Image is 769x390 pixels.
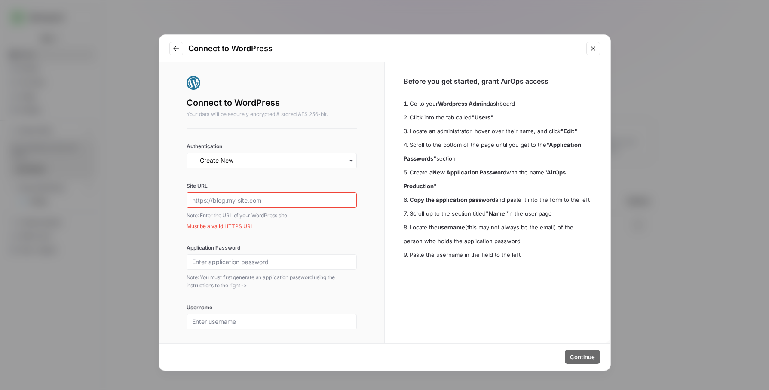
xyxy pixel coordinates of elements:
[404,110,591,124] li: Click into the tab called
[404,193,591,207] li: and paste it into the form to the left
[187,211,357,220] p: Note: Enter the URL of your WordPress site
[404,220,591,248] li: Locate the (this may not always be the email) of the person who holds the application password
[192,196,352,204] input: https://blog.my-site.com
[404,124,591,138] li: Locate an administrator, hover over their name, and click
[438,224,465,231] strong: username
[486,210,508,217] strong: "Name"
[187,110,357,118] p: Your data will be securely encrypted & stored AES 256-bit.
[404,165,591,193] li: Create a with the name
[570,353,595,361] span: Continue
[565,350,600,364] button: Continue
[187,244,357,252] label: Application Password
[438,100,487,107] strong: Wordpress Admin
[188,43,581,55] h2: Connect to WordPress
[410,196,495,203] strong: Copy the application password
[187,97,357,109] h2: Connect to WordPress
[192,258,352,266] input: Enter application password
[472,114,493,121] strong: "Users"
[586,42,600,55] button: Close modal
[187,222,357,230] span: Must be a valid HTTPS URL
[432,169,506,176] strong: New Application Password
[187,273,357,290] p: Note: You must first generate an application password using the instructions to the right ->
[187,304,357,311] label: Username
[169,42,183,55] button: Go to previous step
[404,138,591,165] li: Scroll to the bottom of the page until you get to the section
[187,182,357,190] label: Site URL
[404,76,591,86] h3: Before you get started, grant AirOps access
[192,156,352,165] input: ﹢ Create New
[404,248,591,262] li: Paste the username in the field to the left
[192,318,352,326] input: Enter username
[187,143,357,150] label: Authentication
[404,207,591,220] li: Scroll up to the section titled in the user page
[561,128,577,134] strong: "Edit"
[404,97,591,110] li: Go to your dashboard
